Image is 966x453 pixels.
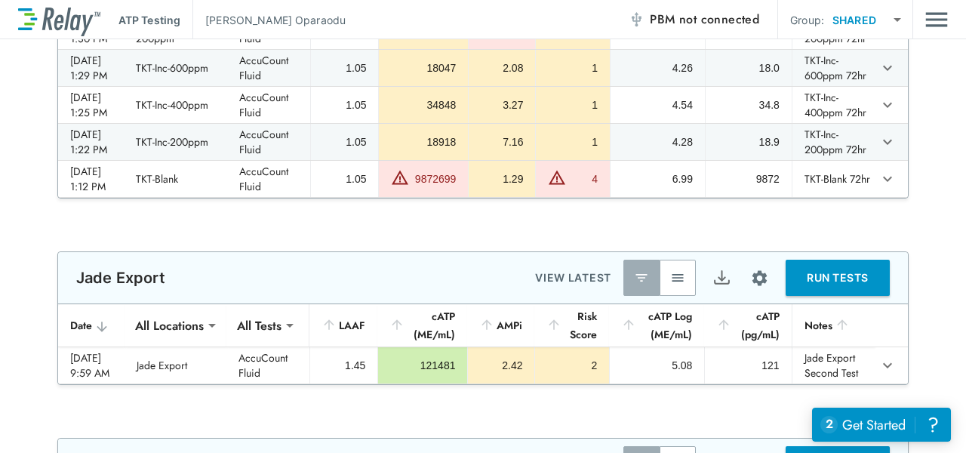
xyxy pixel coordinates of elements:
td: TKT-Blank 72hr [792,161,875,197]
button: Site setup [740,258,780,298]
button: expand row [875,353,900,378]
div: 4.28 [623,134,693,149]
td: AccuCount Fluid [227,87,311,123]
div: All Tests [226,310,292,341]
div: All Locations [125,310,214,341]
td: TKT-Inc-200ppm [124,124,227,160]
div: 3.27 [481,97,523,112]
td: TKT-Inc-400ppm 72hr [792,87,875,123]
div: 4.54 [623,97,693,112]
div: 18.9 [718,134,780,149]
button: expand row [875,166,900,192]
button: Main menu [925,5,948,34]
img: Warning [548,168,566,186]
div: cATP (ME/mL) [389,307,455,344]
div: Risk Score [546,307,597,344]
div: 1.05 [323,97,366,112]
div: cATP (pg/mL) [716,307,779,344]
div: [DATE] 1:29 PM [70,53,112,83]
p: Group: [790,12,824,28]
td: Jade Export Second Test [792,347,875,384]
div: 7.16 [481,134,523,149]
div: 1 [548,134,598,149]
span: PBM [650,9,759,30]
span: not connected [679,11,759,28]
div: 1.05 [323,60,366,75]
div: 2 [547,358,597,373]
div: [DATE] 1:12 PM [70,164,112,194]
div: 1.05 [323,134,366,149]
div: 18047 [391,60,456,75]
div: 18918 [391,134,456,149]
div: [DATE] 9:59 AM [70,350,112,381]
div: [DATE] 1:22 PM [70,127,112,157]
img: Offline Icon [629,12,644,27]
div: 1.05 [323,171,366,186]
button: expand row [875,129,900,155]
td: AccuCount Fluid [226,347,310,384]
img: Export Icon [712,269,731,288]
div: [DATE] 1:25 PM [70,90,112,120]
iframe: Resource center [812,408,951,442]
img: Latest [634,270,649,285]
div: Notes [804,316,863,334]
img: Drawer Icon [925,5,948,34]
img: Settings Icon [750,269,769,288]
th: Date [58,304,125,347]
td: TKT-Inc-200ppm 72hr [792,124,875,160]
td: TKT-Inc-600ppm 72hr [792,50,875,86]
p: [PERSON_NAME] Oparaodu [205,12,346,28]
table: sticky table [58,304,908,384]
div: 9872699 [413,171,456,186]
td: TKT-Inc-600ppm [124,50,227,86]
div: 1 [548,60,598,75]
td: TKT-Blank [124,161,227,197]
td: TKT-Inc-400ppm [124,87,227,123]
p: Jade Export [76,269,166,287]
div: 121481 [390,358,455,373]
div: 4.26 [623,60,693,75]
div: 2.42 [480,358,522,373]
td: AccuCount Fluid [227,161,311,197]
p: ATP Testing [118,12,180,28]
div: 34.8 [718,97,780,112]
td: AccuCount Fluid [227,50,311,86]
div: 4 [570,171,598,186]
p: VIEW LATEST [535,269,611,287]
img: LuminUltra Relay [18,4,100,36]
div: 9872 [718,171,780,186]
div: 2.08 [481,60,523,75]
td: AccuCount Fluid [227,124,311,160]
div: 121 [717,358,779,373]
div: 6.99 [623,171,693,186]
td: Jade Export [125,347,226,384]
div: 5.08 [622,358,692,373]
div: 34848 [391,97,456,112]
div: cATP Log (ME/mL) [621,307,692,344]
div: AMPi [479,316,522,334]
button: Export [703,260,740,296]
button: expand row [875,92,900,118]
div: 1.29 [481,171,523,186]
div: 1 [548,97,598,112]
div: 1.45 [322,358,365,373]
button: PBM not connected [623,5,765,35]
img: Warning [391,168,409,186]
div: 18.0 [718,60,780,75]
button: expand row [875,55,900,81]
img: View All [670,270,685,285]
button: RUN TESTS [786,260,890,296]
div: LAAF [321,316,365,334]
